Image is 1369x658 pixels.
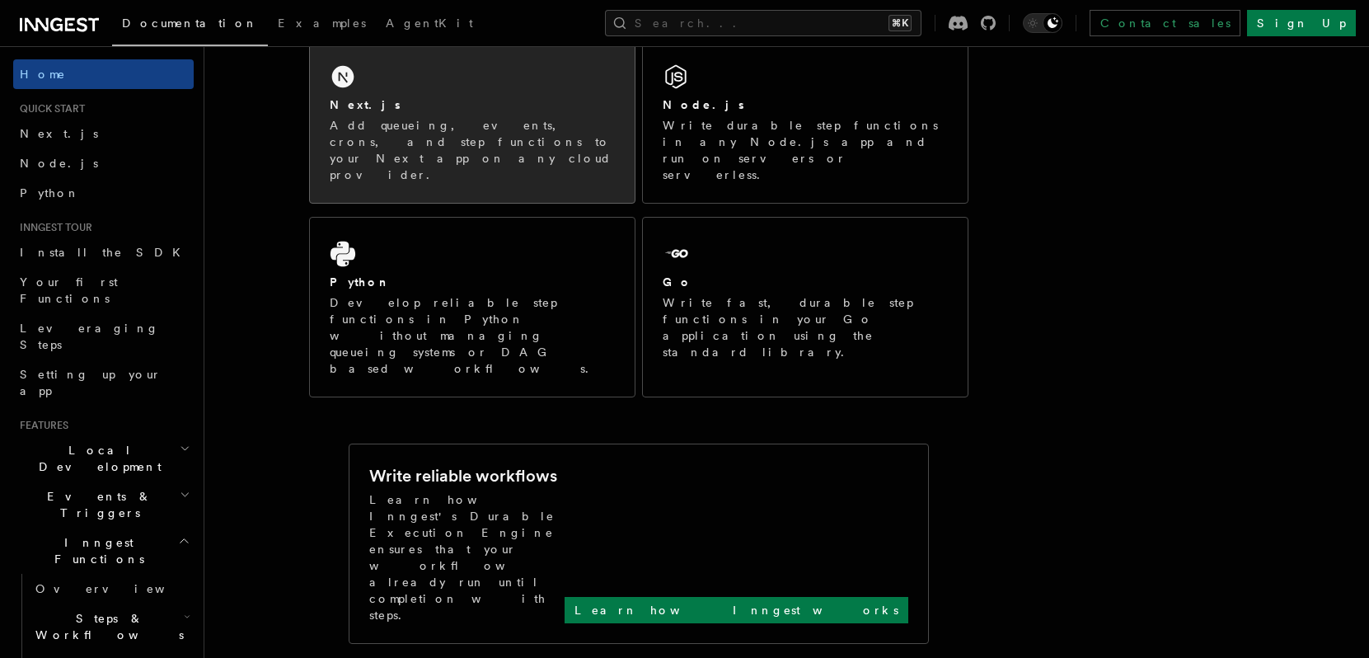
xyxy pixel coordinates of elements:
[13,102,85,115] span: Quick start
[13,528,194,574] button: Inngest Functions
[20,322,159,351] span: Leveraging Steps
[1247,10,1356,36] a: Sign Up
[13,221,92,234] span: Inngest tour
[565,597,908,623] a: Learn how Inngest works
[13,435,194,482] button: Local Development
[330,294,615,377] p: Develop reliable step functions in Python without managing queueing systems or DAG based workflows.
[376,5,483,45] a: AgentKit
[29,610,184,643] span: Steps & Workflows
[20,66,66,82] span: Home
[386,16,473,30] span: AgentKit
[13,313,194,360] a: Leveraging Steps
[20,368,162,397] span: Setting up your app
[13,148,194,178] a: Node.js
[122,16,258,30] span: Documentation
[13,59,194,89] a: Home
[13,119,194,148] a: Next.js
[1090,10,1240,36] a: Contact sales
[112,5,268,46] a: Documentation
[20,275,118,305] span: Your first Functions
[35,582,205,595] span: Overview
[663,274,692,290] h2: Go
[278,16,366,30] span: Examples
[13,442,180,475] span: Local Development
[309,40,635,204] a: Next.jsAdd queueing, events, crons, and step functions to your Next app on any cloud provider.
[29,574,194,604] a: Overview
[642,40,968,204] a: Node.jsWrite durable step functions in any Node.js app and run on servers or serverless.
[330,117,615,183] p: Add queueing, events, crons, and step functions to your Next app on any cloud provider.
[13,267,194,313] a: Your first Functions
[268,5,376,45] a: Examples
[369,464,557,487] h2: Write reliable workflows
[663,294,948,360] p: Write fast, durable step functions in your Go application using the standard library.
[574,602,898,618] p: Learn how Inngest works
[13,534,178,567] span: Inngest Functions
[330,96,401,113] h2: Next.js
[20,157,98,170] span: Node.js
[1023,13,1062,33] button: Toggle dark mode
[13,360,194,406] a: Setting up your app
[369,491,565,623] p: Learn how Inngest's Durable Execution Engine ensures that your workflow already run until complet...
[330,274,391,290] h2: Python
[13,488,180,521] span: Events & Triggers
[13,237,194,267] a: Install the SDK
[663,117,948,183] p: Write durable step functions in any Node.js app and run on servers or serverless.
[20,186,80,200] span: Python
[663,96,744,113] h2: Node.js
[20,127,98,140] span: Next.js
[605,10,921,36] button: Search...⌘K
[13,178,194,208] a: Python
[13,482,194,528] button: Events & Triggers
[309,217,635,397] a: PythonDevelop reliable step functions in Python without managing queueing systems or DAG based wo...
[888,15,912,31] kbd: ⌘K
[642,217,968,397] a: GoWrite fast, durable step functions in your Go application using the standard library.
[29,604,194,650] button: Steps & Workflows
[13,419,68,432] span: Features
[20,246,190,259] span: Install the SDK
